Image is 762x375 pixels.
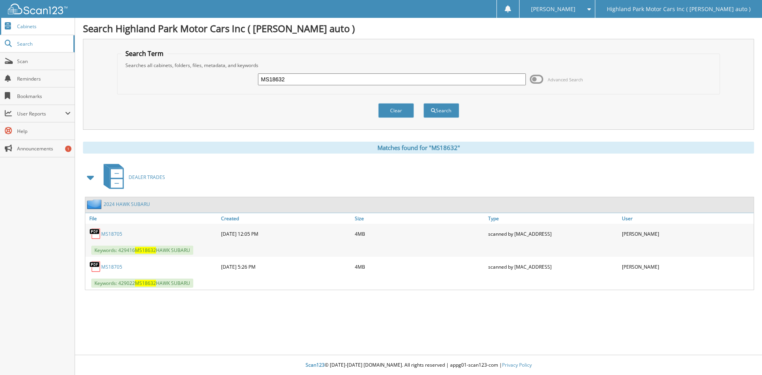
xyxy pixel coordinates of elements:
a: MS18705 [101,231,122,237]
img: scan123-logo-white.svg [8,4,67,14]
span: [PERSON_NAME] [531,7,575,12]
span: Keywords: 429022 HAWK SUBARU [91,279,193,288]
div: [DATE] 12:05 PM [219,226,353,242]
legend: Search Term [121,49,167,58]
a: MS18705 [101,263,122,270]
a: User [620,213,754,224]
span: Bookmarks [17,93,71,100]
span: Advanced Search [548,77,583,83]
a: Type [486,213,620,224]
div: scanned by [MAC_ADDRESS] [486,226,620,242]
div: 4MB [353,226,487,242]
span: Scan123 [306,362,325,368]
a: File [85,213,219,224]
span: MS18632 [135,247,156,254]
span: Keywords: 429416 HAWK SUBARU [91,246,193,255]
img: PDF.png [89,228,101,240]
div: © [DATE]-[DATE] [DOMAIN_NAME]. All rights reserved | appg01-scan123-com | [75,356,762,375]
div: Searches all cabinets, folders, files, metadata, and keywords [121,62,716,69]
span: DEALER TRADES [129,174,165,181]
button: Search [423,103,459,118]
div: [PERSON_NAME] [620,259,754,275]
iframe: Chat Widget [722,337,762,375]
h1: Search Highland Park Motor Cars Inc ( [PERSON_NAME] auto ) [83,22,754,35]
span: Scan [17,58,71,65]
span: Announcements [17,145,71,152]
a: 2024 HAWK SUBARU [104,201,150,208]
button: Clear [378,103,414,118]
span: Search [17,40,69,47]
span: Highland Park Motor Cars Inc ( [PERSON_NAME] auto ) [607,7,750,12]
img: PDF.png [89,261,101,273]
span: Reminders [17,75,71,82]
a: Created [219,213,353,224]
a: Size [353,213,487,224]
span: User Reports [17,110,65,117]
div: 4MB [353,259,487,275]
div: [PERSON_NAME] [620,226,754,242]
img: folder2.png [87,199,104,209]
div: 1 [65,146,71,152]
div: scanned by [MAC_ADDRESS] [486,259,620,275]
span: MS18632 [135,280,156,287]
span: Cabinets [17,23,71,30]
div: Matches found for "MS18632" [83,142,754,154]
span: Help [17,128,71,135]
a: Privacy Policy [502,362,532,368]
div: [DATE] 5:26 PM [219,259,353,275]
a: DEALER TRADES [99,162,165,193]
